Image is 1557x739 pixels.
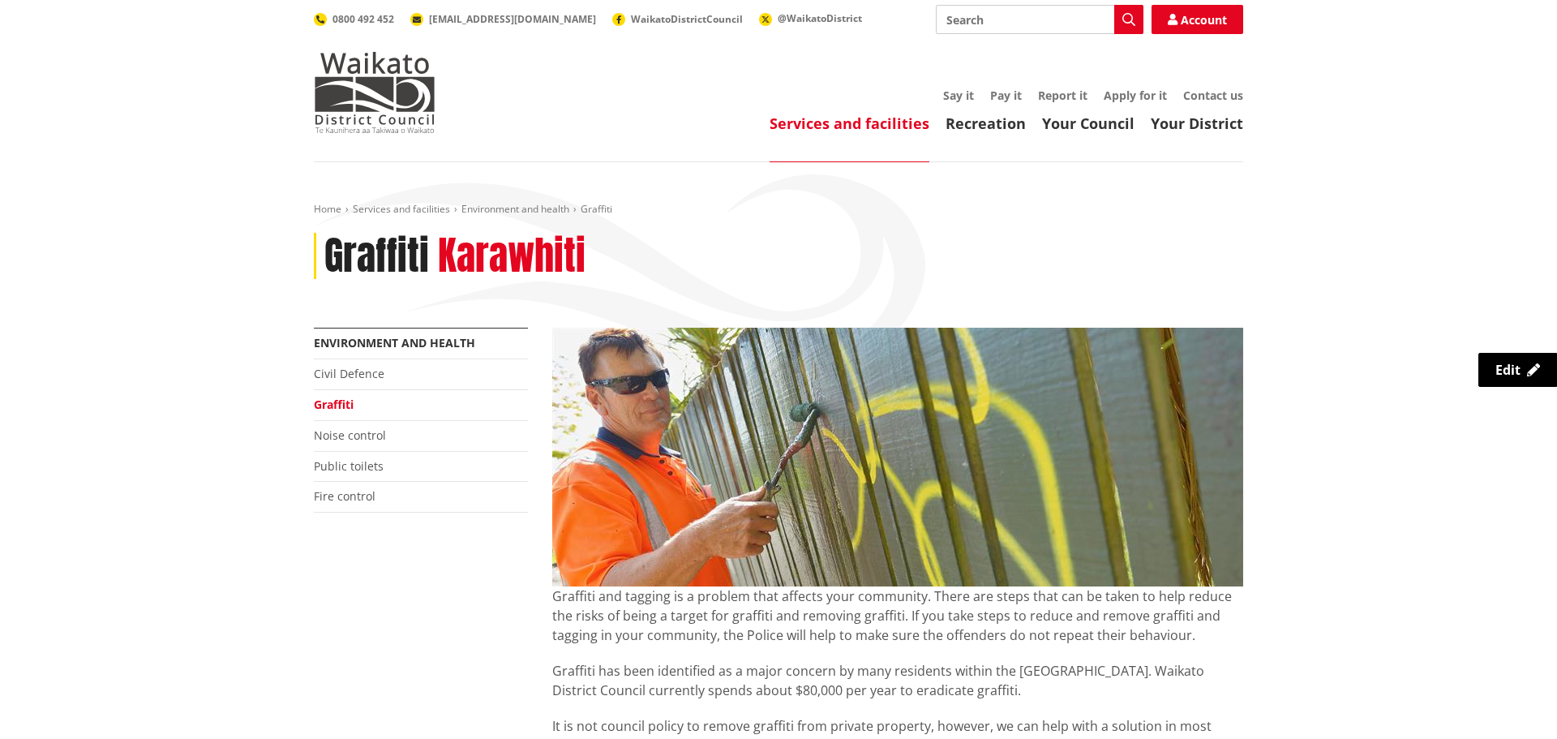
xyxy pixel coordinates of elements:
[353,202,450,216] a: Services and facilities
[552,328,1243,586] img: Graffiti
[1042,114,1135,133] a: Your Council
[552,661,1243,700] p: Graffiti has been identified as a major concern by many residents within the [GEOGRAPHIC_DATA]. W...
[1151,114,1243,133] a: Your District
[1104,88,1167,103] a: Apply for it
[552,586,1243,645] p: Graffiti and tagging is a problem that affects your community. There are steps that can be taken ...
[581,202,612,216] span: Graffiti
[1152,5,1243,34] a: Account
[612,12,743,26] a: WaikatoDistrictCouncil
[990,88,1022,103] a: Pay it
[936,5,1143,34] input: Search input
[631,12,743,26] span: WaikatoDistrictCouncil
[770,114,929,133] a: Services and facilities
[1495,361,1521,379] span: Edit
[1038,88,1087,103] a: Report it
[1478,353,1557,387] a: Edit
[332,12,394,26] span: 0800 492 452
[943,88,974,103] a: Say it
[438,233,585,280] h2: Karawhiti
[778,11,862,25] span: @WaikatoDistrict
[314,202,341,216] a: Home
[314,458,384,474] a: Public toilets
[314,397,354,412] a: Graffiti
[461,202,569,216] a: Environment and health
[429,12,596,26] span: [EMAIL_ADDRESS][DOMAIN_NAME]
[946,114,1026,133] a: Recreation
[314,203,1243,217] nav: breadcrumb
[314,488,375,504] a: Fire control
[314,366,384,381] a: Civil Defence
[324,233,429,280] h1: Graffiti
[410,12,596,26] a: [EMAIL_ADDRESS][DOMAIN_NAME]
[314,335,475,350] a: Environment and health
[314,12,394,26] a: 0800 492 452
[314,428,386,443] a: Noise control
[314,52,435,133] img: Waikato District Council - Te Kaunihera aa Takiwaa o Waikato
[759,11,862,25] a: @WaikatoDistrict
[1183,88,1243,103] a: Contact us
